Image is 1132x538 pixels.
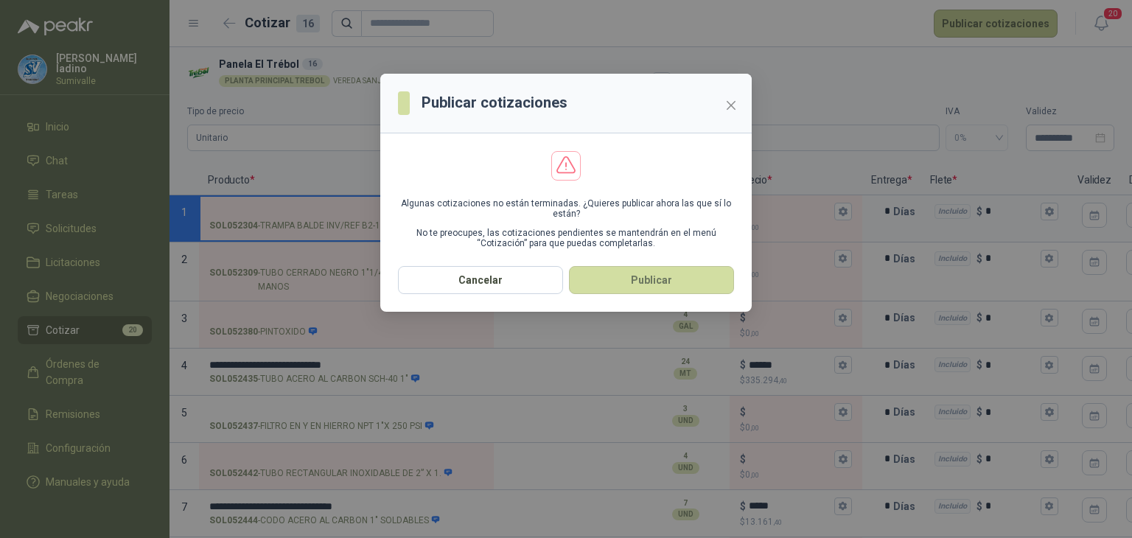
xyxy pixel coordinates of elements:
span: close [725,99,737,111]
button: Close [719,94,743,117]
p: No te preocupes, las cotizaciones pendientes se mantendrán en el menú “Cotización” para que pueda... [398,228,734,248]
h3: Publicar cotizaciones [422,91,567,114]
button: Cancelar [398,266,563,294]
p: Algunas cotizaciones no están terminadas. ¿Quieres publicar ahora las que sí lo están? [398,198,734,219]
button: Publicar [569,266,734,294]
